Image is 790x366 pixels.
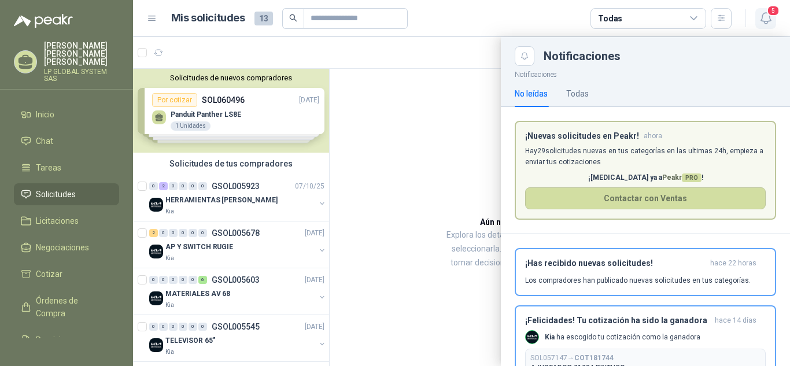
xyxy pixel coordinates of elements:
span: Inicio [36,108,54,121]
p: Hay 29 solicitudes nuevas en tus categorías en las ultimas 24h, empieza a enviar tus cotizaciones [525,146,766,168]
div: Todas [566,87,589,100]
b: Kia [545,333,555,341]
span: Solicitudes [36,188,76,201]
p: ¡[MEDICAL_DATA] ya a ! [525,172,766,183]
span: hace 14 días [715,316,756,326]
div: Todas [598,12,622,25]
a: Licitaciones [14,210,119,232]
div: Notificaciones [544,50,776,62]
span: Negociaciones [36,241,89,254]
span: PRO [682,173,702,182]
span: Licitaciones [36,215,79,227]
span: Chat [36,135,53,147]
button: 5 [755,8,776,29]
h3: ¡Has recibido nuevas solicitudes! [525,258,706,268]
span: ahora [644,131,662,141]
div: No leídas [515,87,548,100]
span: Cotizar [36,268,62,280]
span: Peakr [662,173,702,182]
p: LP GLOBAL SYSTEM SAS [44,68,119,82]
span: search [289,14,297,22]
b: COT181744 [574,354,614,362]
a: Órdenes de Compra [14,290,119,324]
span: 5 [767,5,780,16]
a: Cotizar [14,263,119,285]
img: Logo peakr [14,14,73,28]
a: Inicio [14,103,119,125]
span: Órdenes de Compra [36,294,108,320]
p: Notificaciones [501,66,790,80]
h3: ¡Felicidades! Tu cotización ha sido la ganadora [525,316,710,326]
p: Los compradores han publicado nuevas solicitudes en tus categorías. [525,275,751,286]
span: hace 22 horas [710,258,756,268]
a: Tareas [14,157,119,179]
p: [PERSON_NAME] [PERSON_NAME] [PERSON_NAME] [44,42,119,66]
p: SOL057147 → [530,354,614,363]
button: Close [515,46,534,66]
a: Solicitudes [14,183,119,205]
span: 13 [254,12,273,25]
button: ¡Has recibido nuevas solicitudes!hace 22 horas Los compradores han publicado nuevas solicitudes e... [515,248,776,296]
span: Tareas [36,161,61,174]
a: Remisiones [14,329,119,351]
h1: Mis solicitudes [171,10,245,27]
a: Chat [14,130,119,152]
a: Negociaciones [14,236,119,258]
img: Company Logo [526,331,538,343]
button: Contactar con Ventas [525,187,766,209]
span: Remisiones [36,334,79,346]
h3: ¡Nuevas solicitudes en Peakr! [525,131,639,141]
p: ha escogido tu cotización como la ganadora [545,332,700,342]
